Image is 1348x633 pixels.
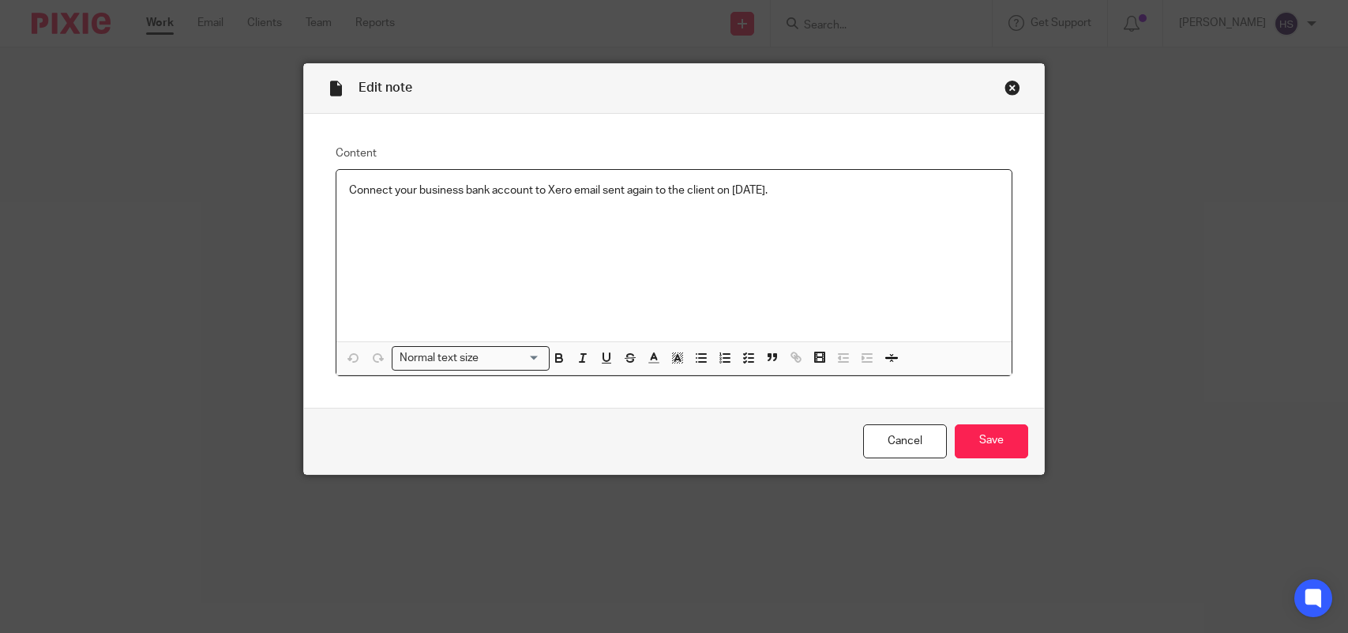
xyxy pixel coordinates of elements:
input: Search for option [483,350,540,367]
label: Content [336,145,1012,161]
a: Cancel [863,424,947,458]
span: Normal text size [396,350,482,367]
div: Search for option [392,346,550,371]
span: Edit note [359,81,412,94]
div: Close this dialog window [1004,80,1020,96]
p: Connect your business bank account to Xero email sent again to the client on [DATE]. [349,183,999,198]
input: Save [955,424,1028,458]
